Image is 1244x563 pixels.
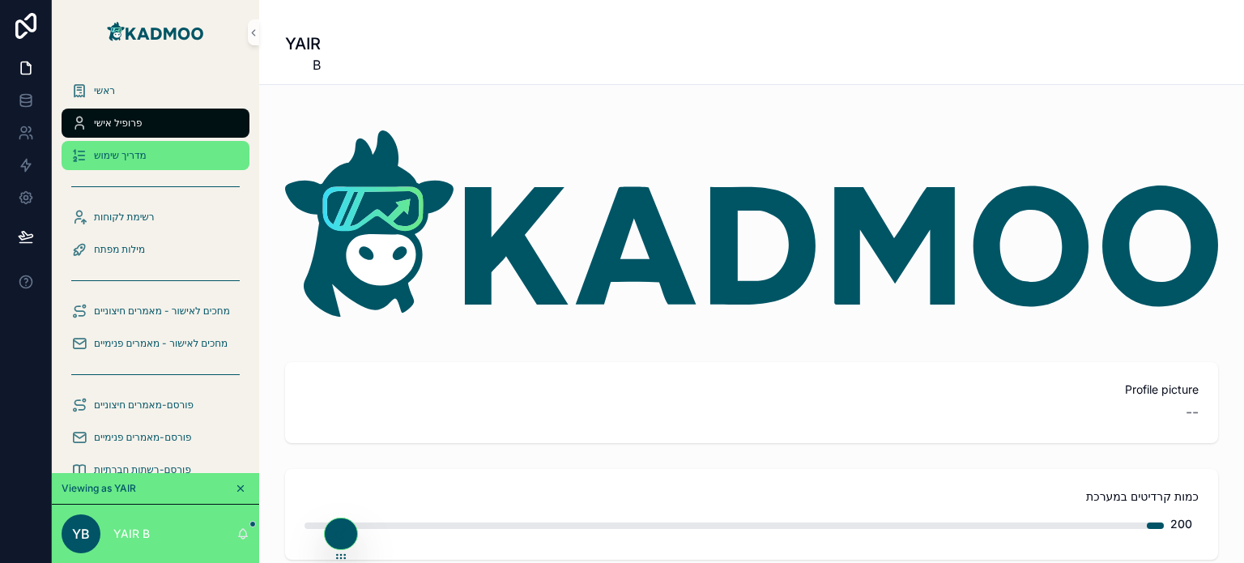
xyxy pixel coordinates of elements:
a: מדריך שימוש [62,141,249,170]
span: B [285,55,321,75]
span: מחכים לאישור - מאמרים חיצוניים [94,305,230,318]
span: -- [1186,401,1199,424]
span: פורסם-רשתות חברתיות [94,463,191,476]
a: מחכים לאישור - מאמרים פנימיים [62,329,249,358]
span: Viewing as YAIR [62,482,136,495]
a: פורסם-מאמרים פנימיים [62,423,249,452]
a: פורסם-מאמרים חיצוניים [62,390,249,420]
a: מילות מפתח [62,235,249,264]
img: App logo [104,19,207,45]
a: ראשי [62,76,249,105]
span: רשימת לקוחות [94,211,155,224]
a: מחכים לאישור - מאמרים חיצוניים [62,296,249,326]
span: Profile picture [305,382,1199,398]
a: רשימת לקוחות [62,203,249,232]
span: מדריך שימוש [94,149,147,162]
span: פורסם-מאמרים חיצוניים [94,399,194,412]
a: פורסם-רשתות חברתיות [62,455,249,484]
span: מחכים לאישור - מאמרים פנימיים [94,337,228,350]
span: פרופיל אישי [94,117,142,130]
div: scrollable content [52,65,259,473]
span: כמות קרדיטים במערכת [305,488,1199,505]
h1: YAIR [285,32,321,55]
img: 34433-KADMOO-LOGO_1.svg [285,130,1218,317]
span: ראשי [94,84,115,97]
p: YAIR B [113,526,150,542]
span: פורסם-מאמרים פנימיים [94,431,192,444]
div: 200 [1170,508,1192,540]
span: YB [72,524,90,544]
span: מילות מפתח [94,243,145,256]
a: פרופיל אישי [62,109,249,138]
